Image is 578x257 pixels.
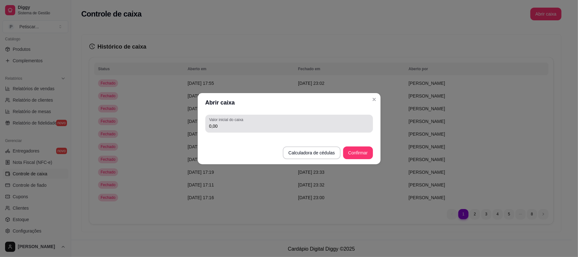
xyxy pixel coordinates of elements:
[209,117,245,122] label: Valor inicial do caixa
[283,146,341,159] button: Calculadora de cédulas
[209,123,369,129] input: Valor inicial do caixa
[343,146,373,159] button: Confirmar
[369,94,379,105] button: Close
[198,93,381,112] header: Abrir caixa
